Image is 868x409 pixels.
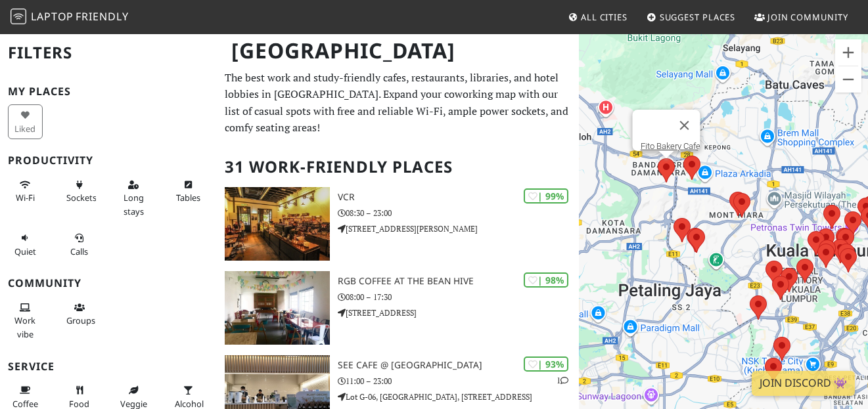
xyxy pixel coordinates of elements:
[8,33,209,73] h2: Filters
[338,391,579,403] p: Lot G-06, [GEOGRAPHIC_DATA], [STREET_ADDRESS]
[217,271,578,345] a: RGB Coffee at the Bean Hive | 98% RGB Coffee at the Bean Hive 08:00 – 17:30 [STREET_ADDRESS]
[176,192,200,204] span: Work-friendly tables
[225,147,570,187] h2: 31 Work-Friendly Places
[835,39,861,66] button: Zoom in
[8,360,209,373] h3: Service
[62,174,97,209] button: Sockets
[338,307,579,319] p: [STREET_ADDRESS]
[217,187,578,261] a: VCR | 99% VCR 08:30 – 23:00 [STREET_ADDRESS][PERSON_NAME]
[8,297,43,345] button: Work vibe
[338,375,579,387] p: 11:00 – 23:00
[835,66,861,93] button: Zoom out
[660,11,736,23] span: Suggest Places
[524,356,568,372] div: | 93%
[524,188,568,204] div: | 99%
[8,154,209,167] h3: Productivity
[62,297,97,332] button: Groups
[562,5,633,29] a: All Cities
[11,6,129,29] a: LaptopFriendly LaptopFriendly
[767,11,848,23] span: Join Community
[8,277,209,290] h3: Community
[581,11,628,23] span: All Cities
[752,371,855,396] a: Join Discord 👾
[338,276,579,287] h3: RGB Coffee at the Bean Hive
[171,174,206,209] button: Tables
[557,374,568,387] p: 1
[338,192,579,203] h3: VCR
[668,110,700,141] button: Close
[225,271,329,345] img: RGB Coffee at the Bean Hive
[14,314,35,339] span: People working
[76,9,128,24] span: Friendly
[70,246,88,257] span: Video/audio calls
[640,141,700,151] a: Fito Bakery Cafe
[31,9,74,24] span: Laptop
[338,207,579,219] p: 08:30 – 23:00
[14,246,36,257] span: Quiet
[124,192,144,217] span: Long stays
[338,291,579,303] p: 08:00 – 17:30
[8,227,43,262] button: Quiet
[8,174,43,209] button: Wi-Fi
[16,192,35,204] span: Stable Wi-Fi
[66,192,97,204] span: Power sockets
[641,5,741,29] a: Suggest Places
[8,85,209,98] h3: My Places
[524,272,568,288] div: | 98%
[749,5,854,29] a: Join Community
[338,360,579,371] h3: See Cafe @ [GEOGRAPHIC_DATA]
[338,223,579,235] p: [STREET_ADDRESS][PERSON_NAME]
[221,33,576,69] h1: [GEOGRAPHIC_DATA]
[62,227,97,262] button: Calls
[225,187,329,261] img: VCR
[225,70,570,137] p: The best work and study-friendly cafes, restaurants, libraries, and hotel lobbies in [GEOGRAPHIC_...
[11,9,26,24] img: LaptopFriendly
[66,314,95,326] span: Group tables
[116,174,151,222] button: Long stays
